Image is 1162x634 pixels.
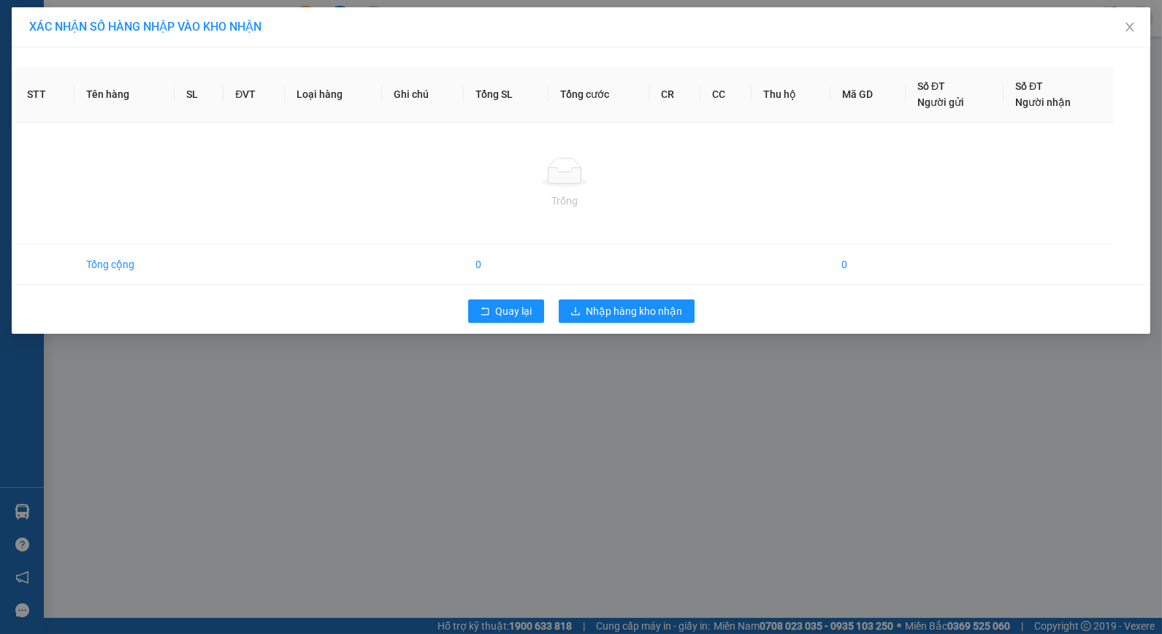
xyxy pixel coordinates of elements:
td: Tổng cộng [74,245,175,285]
th: Thu hộ [752,66,830,123]
th: Tổng cước [548,66,649,123]
th: SL [175,66,223,123]
th: ĐVT [223,66,285,123]
button: downloadNhập hàng kho nhận [559,299,695,323]
span: ÁI NHIÊN [78,79,127,93]
span: Nhập hàng kho nhận [586,303,683,319]
span: Người nhận [1015,96,1071,108]
span: Số ĐT [1015,80,1043,92]
span: Người gửi [917,96,964,108]
th: CR [649,66,700,123]
th: Mã GD [830,66,906,123]
th: Ghi chú [382,66,464,123]
th: CC [700,66,752,123]
th: Tổng SL [464,66,548,123]
span: 0877877991 - [6,79,127,93]
strong: BIÊN NHẬN GỬI HÀNG [49,8,169,22]
span: rollback [480,306,490,318]
th: Tên hàng [74,66,175,123]
span: close [1124,21,1136,33]
span: VP [PERSON_NAME] ([GEOGRAPHIC_DATA]) [6,49,147,77]
span: Số ĐT [917,80,945,92]
span: XÁC NHẬN SỐ HÀNG NHẬP VÀO KHO NHẬN [29,20,261,34]
span: Quay lại [496,303,532,319]
span: KO BAO HU BỂ [38,95,115,109]
th: STT [15,66,74,123]
span: GIAO: [6,95,115,109]
th: Loại hàng [285,66,382,123]
td: 0 [464,245,548,285]
button: Close [1109,7,1150,48]
div: Trống [27,193,1102,209]
button: rollbackQuay lại [468,299,544,323]
span: VP Cầu Ngang - [30,28,112,42]
td: 0 [830,245,906,285]
p: GỬI: [6,28,213,42]
p: NHẬN: [6,49,213,77]
span: download [570,306,581,318]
